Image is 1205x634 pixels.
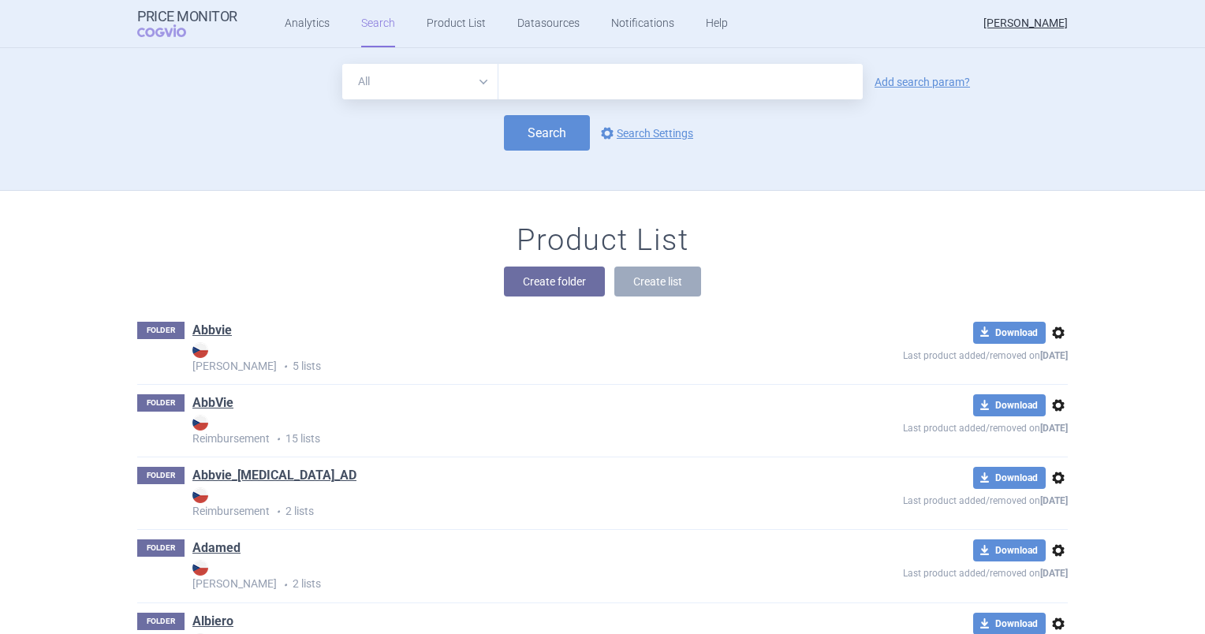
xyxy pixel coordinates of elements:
[614,267,701,296] button: Create list
[1040,495,1068,506] strong: [DATE]
[137,9,237,24] strong: Price Monitor
[192,342,789,375] p: 5 lists
[192,539,241,557] a: Adamed
[277,359,293,375] i: •
[192,487,789,520] p: 2 lists
[192,613,233,633] h1: Albiero
[270,431,285,447] i: •
[137,394,185,412] p: FOLDER
[137,539,185,557] p: FOLDER
[875,76,970,88] a: Add search param?
[192,613,233,630] a: Albiero
[192,560,789,592] p: 2 lists
[1040,350,1068,361] strong: [DATE]
[192,342,789,372] strong: [PERSON_NAME]
[789,344,1068,364] p: Last product added/removed on
[192,322,232,342] h1: Abbvie
[192,560,208,576] img: CZ
[504,115,590,151] button: Search
[789,561,1068,581] p: Last product added/removed on
[789,489,1068,509] p: Last product added/removed on
[192,342,208,358] img: CZ
[973,467,1046,489] button: Download
[137,467,185,484] p: FOLDER
[973,322,1046,344] button: Download
[192,539,241,560] h1: Adamed
[192,415,789,447] p: 15 lists
[192,487,789,517] strong: Reimbursement
[137,24,208,37] span: COGVIO
[137,613,185,630] p: FOLDER
[973,394,1046,416] button: Download
[598,124,693,143] a: Search Settings
[137,9,237,39] a: Price MonitorCOGVIO
[192,467,356,484] a: Abbvie_[MEDICAL_DATA]_AD
[270,504,285,520] i: •
[192,394,233,415] h1: AbbVie
[137,322,185,339] p: FOLDER
[192,415,208,431] img: CZ
[192,415,789,445] strong: Reimbursement
[1040,423,1068,434] strong: [DATE]
[192,467,356,487] h1: Abbvie_Rinvoq_AD
[192,322,232,339] a: Abbvie
[192,487,208,503] img: CZ
[192,560,789,590] strong: [PERSON_NAME]
[1040,568,1068,579] strong: [DATE]
[504,267,605,296] button: Create folder
[277,577,293,593] i: •
[789,416,1068,436] p: Last product added/removed on
[517,222,688,259] h1: Product List
[973,539,1046,561] button: Download
[192,394,233,412] a: AbbVie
